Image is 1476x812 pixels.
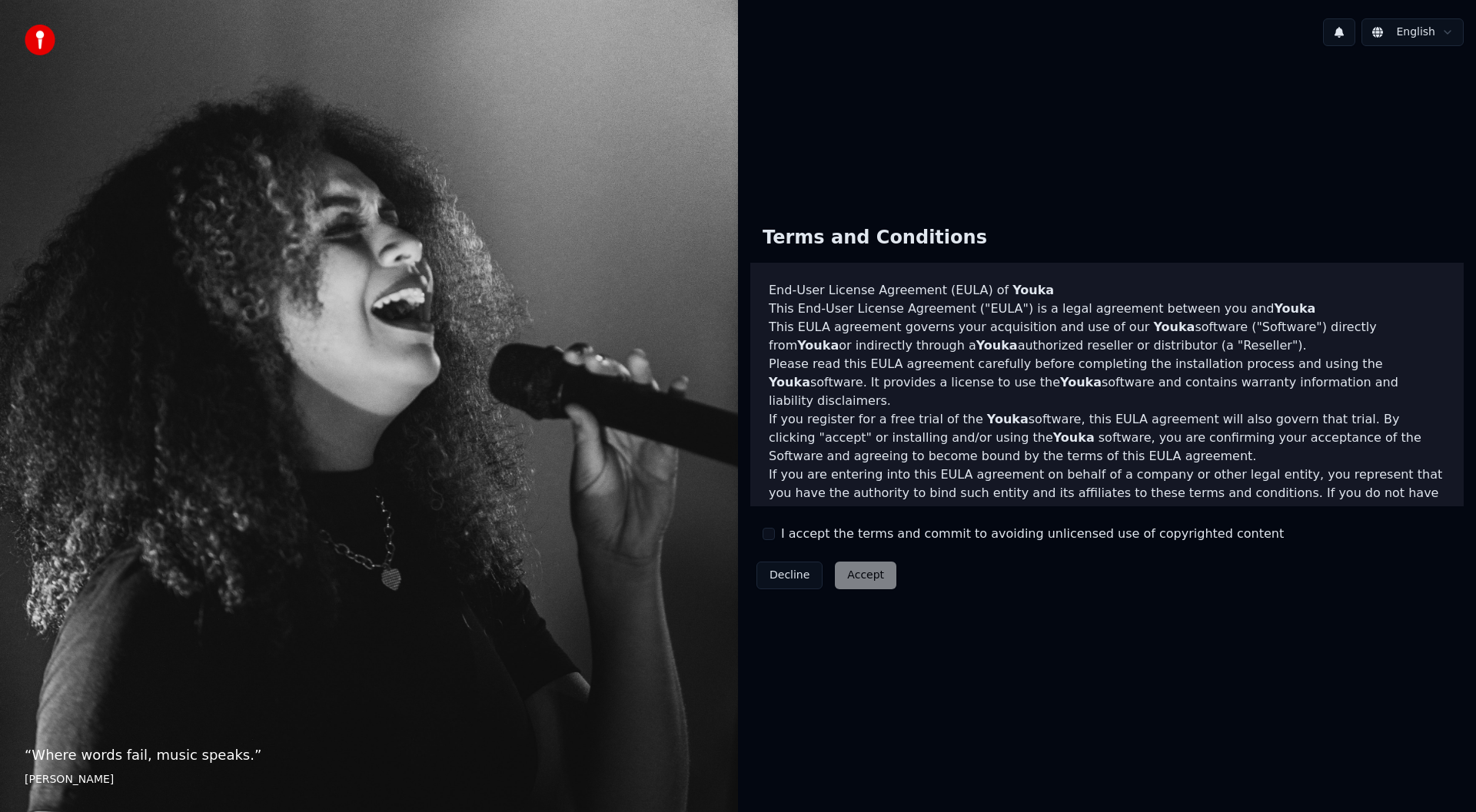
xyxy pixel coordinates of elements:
[976,338,1018,353] span: Youka
[25,25,55,55] img: youka
[769,318,1445,355] p: This EULA agreement governs your acquisition and use of our software ("Software") directly from o...
[769,281,1445,300] h3: End-User License Agreement (EULA) of
[1060,375,1102,389] span: Youka
[797,338,839,353] span: Youka
[1012,283,1054,297] span: Youka
[750,214,999,263] div: Terms and Conditions
[781,525,1284,543] label: I accept the terms and commit to avoiding unlicensed use of copyrighted content
[756,562,823,589] button: Decline
[769,410,1445,466] p: If you register for a free trial of the software, this EULA agreement will also govern that trial...
[769,466,1445,539] p: If you are entering into this EULA agreement on behalf of a company or other legal entity, you re...
[1153,320,1195,334] span: Youka
[1053,430,1095,445] span: Youka
[769,375,810,389] span: Youka
[1274,301,1315,316] span: Youka
[769,355,1445,410] p: Please read this EULA agreement carefully before completing the installation process and using th...
[769,300,1445,318] p: This End-User License Agreement ("EULA") is a legal agreement between you and
[25,772,713,787] footer: [PERSON_NAME]
[25,744,713,766] p: “ Where words fail, music speaks. ”
[987,412,1029,426] span: Youka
